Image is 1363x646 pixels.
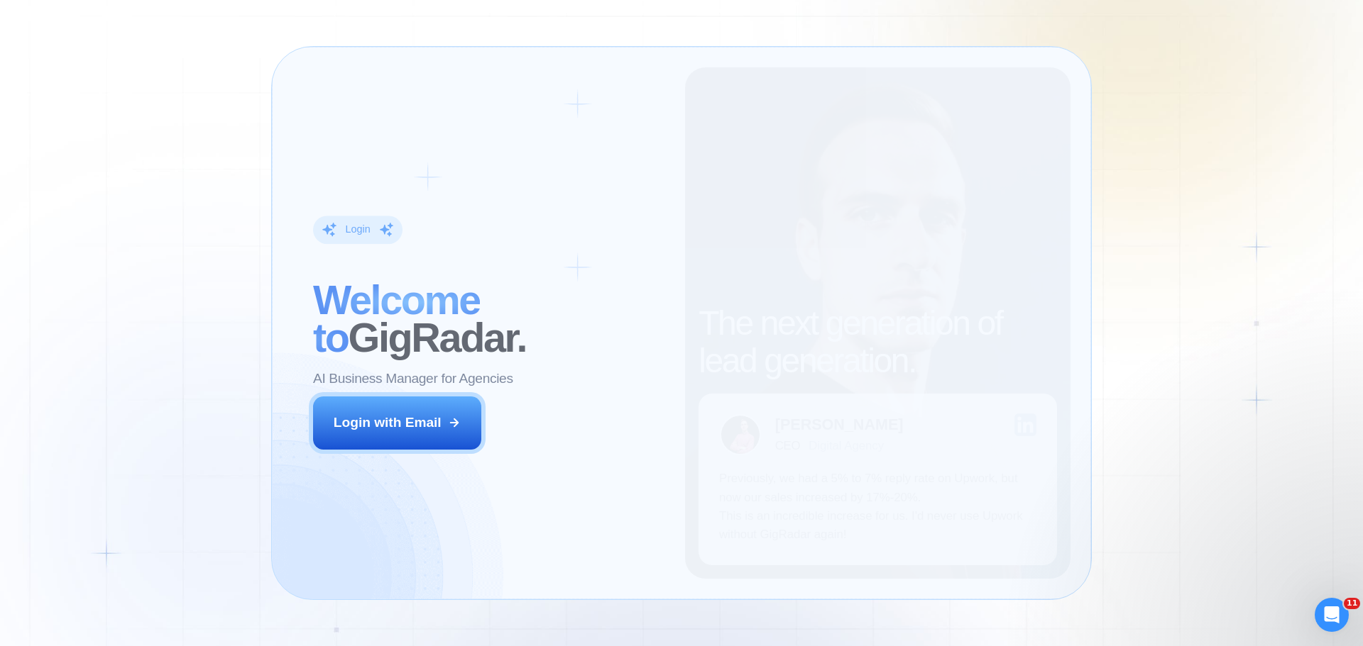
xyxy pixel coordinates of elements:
h2: ‍ GigRadar. [313,282,664,357]
div: [PERSON_NAME] [775,417,904,433]
p: Previously, we had a 5% to 7% reply rate on Upwork, but now our sales increased by 17%-20%. This ... [719,469,1036,545]
span: 11 [1344,598,1360,609]
button: Login with Email [313,396,482,449]
iframe: Intercom live chat [1315,598,1349,632]
div: CEO [775,439,800,452]
h2: The next generation of lead generation. [699,305,1057,380]
span: Welcome to [313,277,480,360]
div: Digital Agency [809,439,884,452]
div: Login with Email [334,413,442,432]
p: AI Business Manager for Agencies [313,370,513,389]
div: Login [345,223,370,237]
